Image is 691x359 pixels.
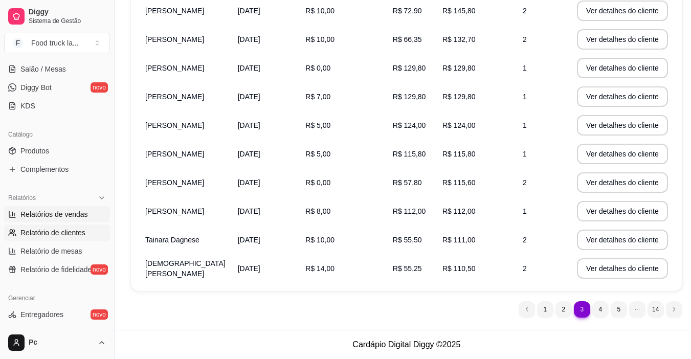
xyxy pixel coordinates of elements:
[577,115,668,136] button: Ver detalhes do cliente
[20,209,88,219] span: Relatórios de vendas
[514,296,687,323] nav: pagination navigation
[4,98,110,114] a: KDS
[393,64,426,72] span: R$ 129,80
[4,325,110,341] a: Nota Fiscal (NFC-e)
[4,330,110,355] button: Pc
[4,290,110,306] div: Gerenciar
[393,150,426,158] span: R$ 115,80
[305,64,330,72] span: R$ 0,00
[238,93,260,101] span: [DATE]
[577,201,668,221] button: Ver detalhes do cliente
[29,338,94,347] span: Pc
[442,35,476,43] span: R$ 132,70
[4,143,110,159] a: Produtos
[4,4,110,29] a: DiggySistema de Gestão
[629,301,645,318] li: dots element
[393,35,422,43] span: R$ 66,35
[4,126,110,143] div: Catálogo
[145,259,226,278] span: [DEMOGRAPHIC_DATA][PERSON_NAME]
[20,64,66,74] span: Salão / Mesas
[238,236,260,244] span: [DATE]
[238,121,260,129] span: [DATE]
[442,207,476,215] span: R$ 112,00
[305,236,335,244] span: R$ 10,00
[305,121,330,129] span: R$ 5,00
[393,121,426,129] span: R$ 124,00
[145,121,204,129] span: [PERSON_NAME]
[577,29,668,50] button: Ver detalhes do cliente
[523,121,527,129] span: 1
[145,93,204,101] span: [PERSON_NAME]
[442,178,476,187] span: R$ 115,60
[393,178,422,187] span: R$ 57,80
[238,150,260,158] span: [DATE]
[238,35,260,43] span: [DATE]
[305,93,330,101] span: R$ 7,00
[519,301,535,318] li: previous page button
[592,301,609,318] li: pagination item 4
[523,264,527,273] span: 2
[20,246,82,256] span: Relatório de mesas
[238,7,260,15] span: [DATE]
[4,61,110,77] a: Salão / Mesas
[523,93,527,101] span: 1
[442,64,476,72] span: R$ 129,80
[648,301,664,318] li: pagination item 14
[29,8,106,17] span: Diggy
[305,207,330,215] span: R$ 8,00
[577,86,668,107] button: Ver detalhes do cliente
[523,178,527,187] span: 2
[238,178,260,187] span: [DATE]
[145,7,204,15] span: [PERSON_NAME]
[523,207,527,215] span: 1
[393,7,422,15] span: R$ 72,90
[577,230,668,250] button: Ver detalhes do cliente
[305,264,335,273] span: R$ 14,00
[145,236,199,244] span: Tainara Dagnese
[20,264,92,275] span: Relatório de fidelidade
[523,7,527,15] span: 2
[611,301,627,318] li: pagination item 5
[13,38,23,48] span: F
[442,264,476,273] span: R$ 110,50
[537,301,553,318] li: pagination item 1
[145,178,204,187] span: [PERSON_NAME]
[4,225,110,241] a: Relatório de clientes
[4,261,110,278] a: Relatório de fidelidadenovo
[442,150,476,158] span: R$ 115,80
[238,207,260,215] span: [DATE]
[577,172,668,193] button: Ver detalhes do cliente
[577,258,668,279] button: Ver detalhes do cliente
[4,33,110,53] button: Select a team
[4,79,110,96] a: Diggy Botnovo
[442,7,476,15] span: R$ 145,80
[523,64,527,72] span: 1
[4,161,110,177] a: Complementos
[20,146,49,156] span: Produtos
[20,82,52,93] span: Diggy Bot
[145,207,204,215] span: [PERSON_NAME]
[523,236,527,244] span: 2
[305,150,330,158] span: R$ 5,00
[305,7,335,15] span: R$ 10,00
[393,93,426,101] span: R$ 129,80
[577,1,668,21] button: Ver detalhes do cliente
[145,150,204,158] span: [PERSON_NAME]
[4,306,110,323] a: Entregadoresnovo
[20,101,35,111] span: KDS
[31,38,79,48] div: Food truck la ...
[574,301,590,318] li: pagination item 3 active
[442,121,476,129] span: R$ 124,00
[393,236,422,244] span: R$ 55,50
[20,309,63,320] span: Entregadores
[238,264,260,273] span: [DATE]
[393,207,426,215] span: R$ 112,00
[305,178,330,187] span: R$ 0,00
[20,164,69,174] span: Complementos
[577,144,668,164] button: Ver detalhes do cliente
[238,64,260,72] span: [DATE]
[523,35,527,43] span: 2
[577,58,668,78] button: Ver detalhes do cliente
[4,206,110,222] a: Relatórios de vendas
[305,35,335,43] span: R$ 10,00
